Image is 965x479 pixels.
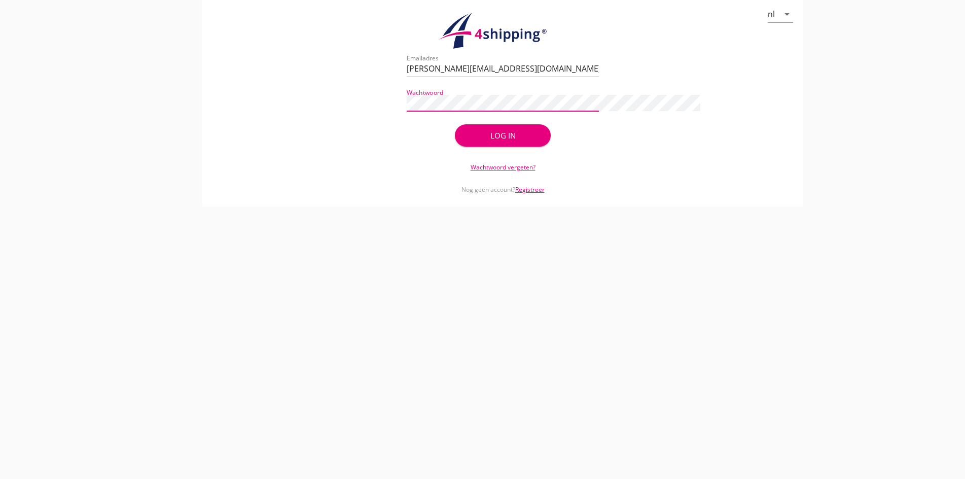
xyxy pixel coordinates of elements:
[437,12,569,50] img: logo.1f945f1d.svg
[515,185,545,194] a: Registreer
[768,10,775,19] div: nl
[781,8,793,20] i: arrow_drop_down
[471,163,535,172] a: Wachtwoord vergeten?
[407,172,599,194] div: Nog geen account?
[407,60,599,77] input: Emailadres
[455,124,551,147] button: Log in
[471,130,535,142] div: Log in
